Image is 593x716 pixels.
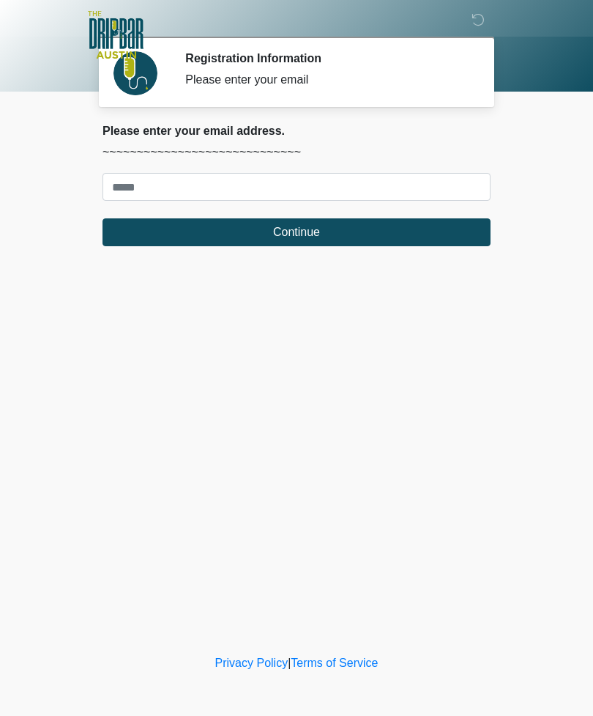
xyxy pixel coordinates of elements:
img: The DRIPBaR - Austin The Domain Logo [88,11,143,59]
a: Privacy Policy [215,657,288,669]
button: Continue [102,218,491,246]
img: Agent Avatar [113,51,157,95]
a: Terms of Service [291,657,378,669]
a: | [288,657,291,669]
p: ~~~~~~~~~~~~~~~~~~~~~~~~~~~~~ [102,144,491,161]
h2: Please enter your email address. [102,124,491,138]
div: Please enter your email [185,71,469,89]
